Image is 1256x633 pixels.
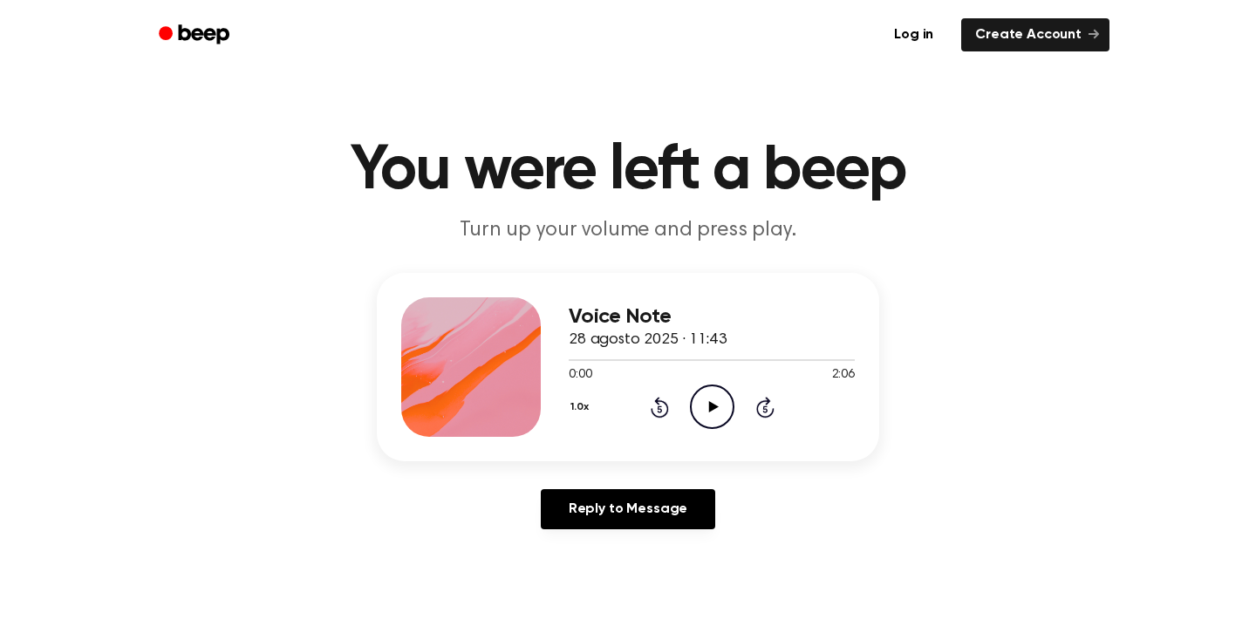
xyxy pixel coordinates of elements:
[832,366,855,385] span: 2:06
[961,18,1109,51] a: Create Account
[569,366,591,385] span: 0:00
[293,216,963,245] p: Turn up your volume and press play.
[569,392,595,422] button: 1.0x
[877,15,951,55] a: Log in
[541,489,715,529] a: Reply to Message
[569,332,726,348] span: 28 agosto 2025 · 11:43
[147,18,245,52] a: Beep
[181,140,1075,202] h1: You were left a beep
[569,305,855,329] h3: Voice Note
